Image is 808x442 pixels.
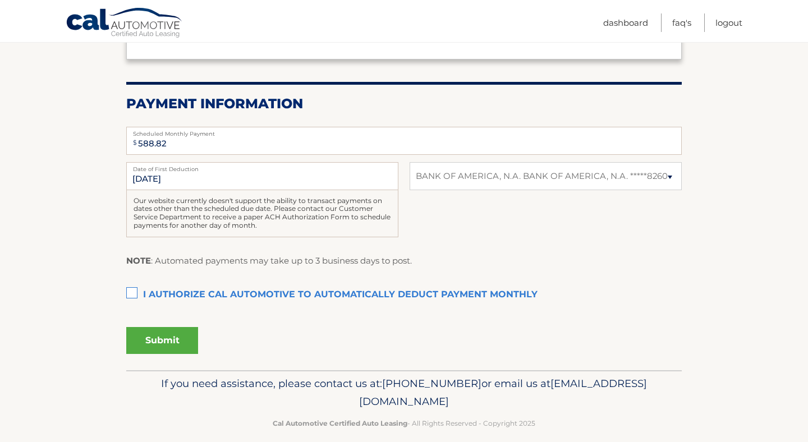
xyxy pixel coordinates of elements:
[672,13,691,32] a: FAQ's
[382,377,481,390] span: [PHONE_NUMBER]
[126,95,682,112] h2: Payment Information
[715,13,742,32] a: Logout
[126,284,682,306] label: I authorize cal automotive to automatically deduct payment monthly
[126,162,398,171] label: Date of First Deduction
[66,7,183,40] a: Cal Automotive
[359,377,647,408] span: [EMAIL_ADDRESS][DOMAIN_NAME]
[126,127,682,155] input: Payment Amount
[126,190,398,237] div: Our website currently doesn't support the ability to transact payments on dates other than the sc...
[126,327,198,354] button: Submit
[130,130,140,155] span: $
[603,13,648,32] a: Dashboard
[126,254,412,268] p: : Automated payments may take up to 3 business days to post.
[134,375,674,411] p: If you need assistance, please contact us at: or email us at
[126,127,682,136] label: Scheduled Monthly Payment
[126,255,151,266] strong: NOTE
[126,162,398,190] input: Payment Date
[273,419,407,427] strong: Cal Automotive Certified Auto Leasing
[134,417,674,429] p: - All Rights Reserved - Copyright 2025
